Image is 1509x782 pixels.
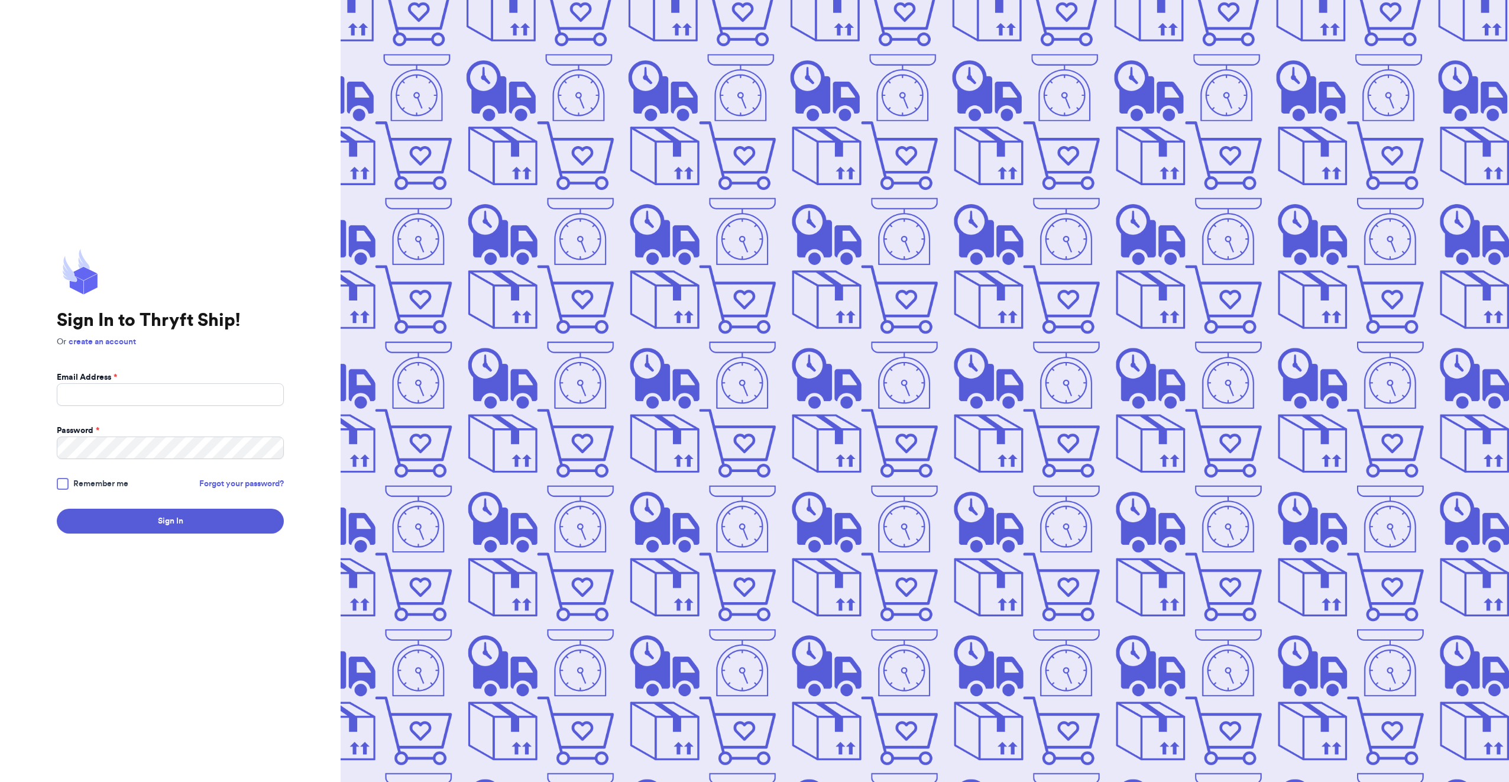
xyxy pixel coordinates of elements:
a: create an account [69,338,136,346]
span: Remember me [73,478,128,490]
h1: Sign In to Thryft Ship! [57,310,284,331]
label: Password [57,425,99,437]
label: Email Address [57,371,117,383]
a: Forgot your password? [199,478,284,490]
p: Or [57,336,284,348]
button: Sign In [57,509,284,534]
